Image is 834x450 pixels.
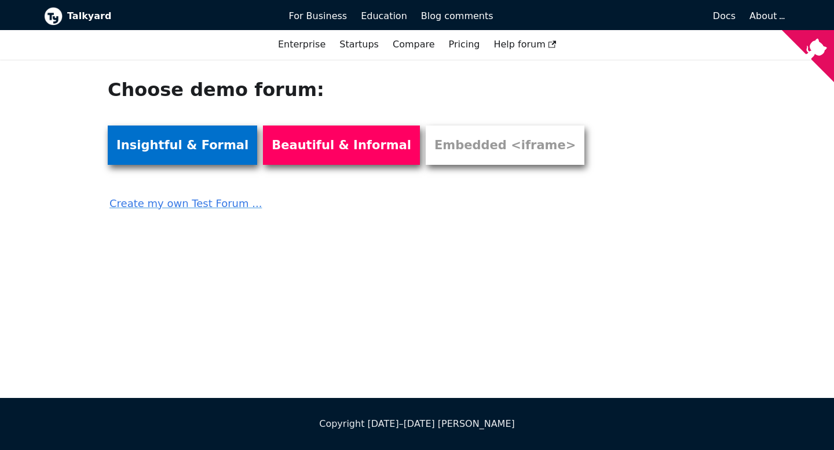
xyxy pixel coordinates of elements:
a: Pricing [442,35,487,54]
a: For Business [282,6,354,26]
a: Embedded <iframe> [426,126,584,165]
a: Talkyard logoTalkyard [44,7,273,25]
span: Help forum [493,39,556,50]
h1: Choose demo forum: [108,78,599,101]
span: For Business [289,10,348,21]
a: Create my own Test Forum ... [108,187,599,212]
a: Enterprise [271,35,332,54]
a: Help forum [487,35,563,54]
span: Docs [713,10,736,21]
span: Education [361,10,407,21]
a: Compare [393,39,435,50]
span: Blog comments [421,10,493,21]
a: Docs [500,6,743,26]
img: Talkyard logo [44,7,63,25]
a: About [749,10,783,21]
a: Startups [332,35,386,54]
a: Blog comments [414,6,500,26]
div: Copyright [DATE]–[DATE] [PERSON_NAME] [44,416,790,431]
a: Beautiful & Informal [263,126,420,165]
a: Education [354,6,414,26]
a: Insightful & Formal [108,126,257,165]
b: Talkyard [67,9,273,24]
